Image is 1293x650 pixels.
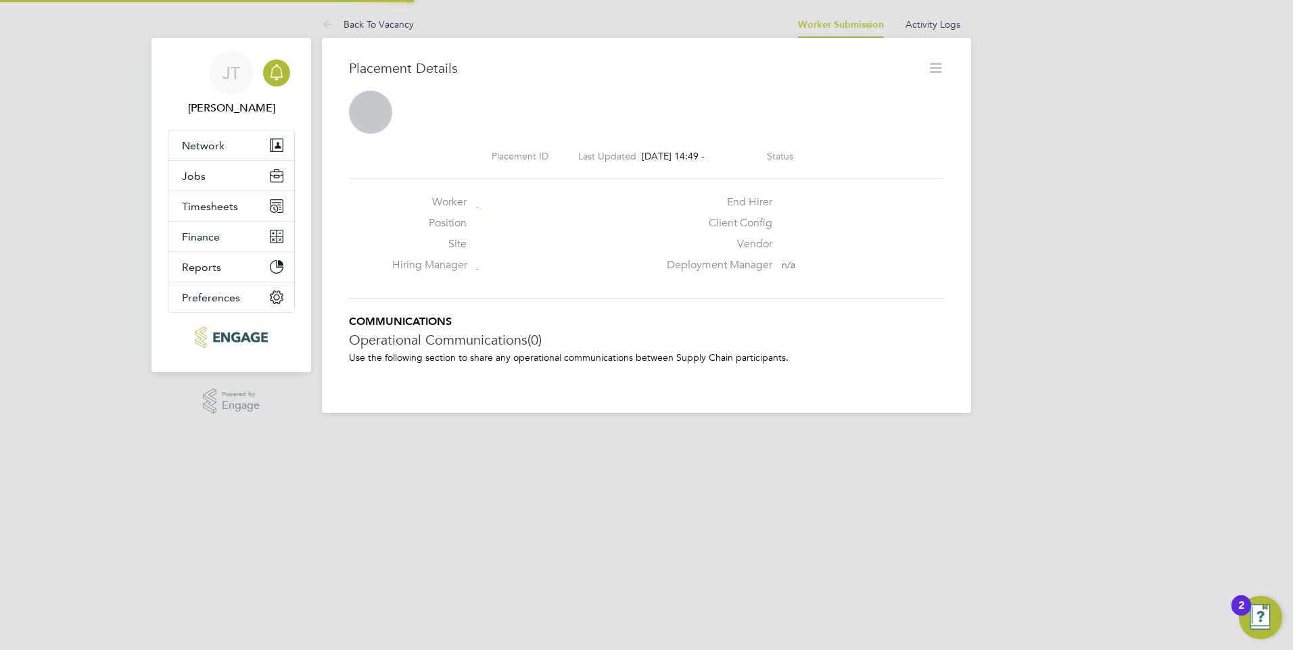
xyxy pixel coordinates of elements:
[659,195,772,209] label: End Hirer
[392,237,467,251] label: Site
[182,200,238,213] span: Timesheets
[798,19,884,30] a: Worker Submission
[659,216,772,230] label: Client Config
[182,139,225,152] span: Network
[182,230,220,243] span: Finance
[527,331,542,349] span: (0)
[168,222,294,251] button: Finance
[151,38,311,372] nav: Main navigation
[392,195,467,209] label: Worker
[392,216,467,230] label: Position
[168,100,295,116] span: James Tarling
[203,389,260,414] a: Powered byEngage
[349,331,944,349] h3: Operational Communications
[659,237,772,251] label: Vendor
[168,161,294,191] button: Jobs
[222,64,240,82] span: JT
[1239,596,1282,639] button: Open Resource Center, 2 new notifications
[642,150,705,162] span: [DATE] 14:49 -
[349,351,944,364] p: Use the following section to share any operational communications between Supply Chain participants.
[222,389,260,400] span: Powered by
[182,291,240,304] span: Preferences
[168,282,294,312] button: Preferences
[322,18,414,30] a: Back To Vacancy
[182,170,206,182] span: Jobs
[349,59,917,77] h3: Placement Details
[195,326,267,348] img: provision-recruitment-logo-retina.png
[222,400,260,411] span: Engage
[1238,605,1244,623] div: 2
[168,326,295,348] a: Go to home page
[782,259,795,271] span: n/a
[659,258,772,272] label: Deployment Manager
[168,252,294,282] button: Reports
[168,191,294,221] button: Timesheets
[168,51,295,116] a: JT[PERSON_NAME]
[492,150,548,162] label: Placement ID
[168,130,294,160] button: Network
[578,150,636,162] label: Last Updated
[182,261,221,274] span: Reports
[349,315,944,329] h5: COMMUNICATIONS
[767,150,793,162] label: Status
[906,18,960,30] a: Activity Logs
[392,258,467,272] label: Hiring Manager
